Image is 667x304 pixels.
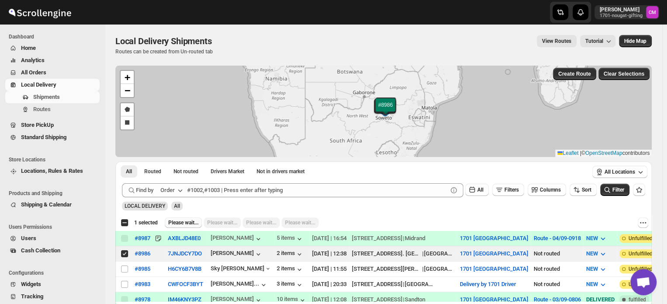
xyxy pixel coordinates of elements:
span: NEW [586,266,598,272]
div: | [352,280,454,289]
span: Products and Shipping [9,190,101,197]
div: DELIVERED [586,295,614,304]
button: #8986 [135,250,150,257]
span: Cleo Moyo [646,6,658,18]
button: Routes [5,103,100,115]
a: OpenStreetMap [585,150,622,156]
span: All Orders [21,69,46,76]
button: Route - 04/09-0918 [533,235,580,241]
button: NEW [580,262,612,276]
button: NEW [580,231,612,245]
div: © contributors [555,150,652,157]
span: + [125,72,130,83]
span: All [477,187,483,193]
span: Filters [504,187,519,193]
div: [PERSON_NAME]... [211,280,259,287]
a: Draw a polygon [121,103,134,116]
button: All [121,165,137,178]
span: Configurations [9,269,101,276]
span: Unfulfilled [628,266,652,273]
span: Not in drivers market [257,168,305,175]
span: Unfulfilled [628,235,652,242]
div: [STREET_ADDRESS] [352,295,403,304]
button: All Orders [5,66,100,79]
button: AXBLJD48E0 [168,235,201,241]
button: Routed [139,165,167,178]
button: Delivery by 1701 Driver [459,281,516,287]
button: H6CY6B7V8B [168,266,201,272]
img: Marker [379,107,392,116]
span: − [125,85,130,96]
div: [DATE] | 11:55 [312,265,347,273]
button: Clear Selections [598,68,650,80]
button: User menu [594,5,659,19]
a: Draw a rectangle [121,116,134,129]
div: Order [160,186,175,195]
span: 1 selected [134,219,158,226]
div: [DATE] | 12:38 [312,249,347,258]
a: Open chat [630,269,657,295]
div: Not routed [533,265,580,273]
button: [PERSON_NAME] [211,250,263,259]
button: Un-claimable [251,165,310,178]
span: Sort [582,187,591,193]
div: [STREET_ADDRESS][PERSON_NAME] [352,265,422,273]
button: 1701 [GEOGRAPHIC_DATA] [459,250,528,257]
span: Users [21,235,36,241]
span: Filter [612,187,624,193]
div: #8987 [135,235,150,241]
div: Not routed [533,249,580,258]
img: Marker [378,106,391,115]
button: 3 items [277,280,304,289]
button: 1701 [GEOGRAPHIC_DATA] [459,296,528,303]
span: Home [21,45,36,51]
button: Locations, Rules & Rates [5,165,100,177]
button: Claimable [205,165,250,178]
button: Columns [528,184,566,196]
span: Widgets [21,281,41,287]
span: View Routes [542,38,571,45]
div: [DATE] | 12:08 [312,295,347,304]
span: Find by [136,186,153,195]
span: Dashboard [9,33,101,40]
button: Tutorial [580,35,615,47]
span: Tutorial [585,38,603,44]
span: fulfilled [628,296,646,303]
div: [DATE] | 20:33 [312,280,347,289]
span: Store PickUp [21,122,54,128]
button: #8985 [135,266,150,272]
button: 1701 [GEOGRAPHIC_DATA] [459,235,528,241]
img: Marker [379,106,392,116]
span: Not routed [174,168,198,175]
span: Unfulfilled [628,281,652,288]
button: 7JNJDCY7DO [168,250,202,257]
p: 1701-nougat-gifting [600,13,643,18]
span: Create Route [558,70,591,77]
button: Sky [PERSON_NAME] [211,265,271,274]
span: Users Permissions [9,224,101,231]
span: Shipping & Calendar [21,201,72,208]
div: [PERSON_NAME] [211,234,263,243]
button: Create Route [553,68,596,80]
button: 5 items [277,234,304,243]
button: Analytics [5,54,100,66]
div: [STREET_ADDRESS] [352,280,403,289]
button: Map action label [619,35,652,47]
img: Marker [379,105,392,115]
button: Unrouted [168,165,204,178]
div: | [352,249,454,258]
div: 2 items [277,250,304,259]
span: Hide Map [624,38,646,45]
img: ScrollEngine [7,1,73,23]
span: All Locations [604,168,635,175]
a: Zoom in [121,71,134,84]
button: Route - 03/09-0806 [533,296,580,303]
img: Marker [379,105,393,114]
div: #8978 [135,296,150,303]
button: view route [537,35,577,47]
